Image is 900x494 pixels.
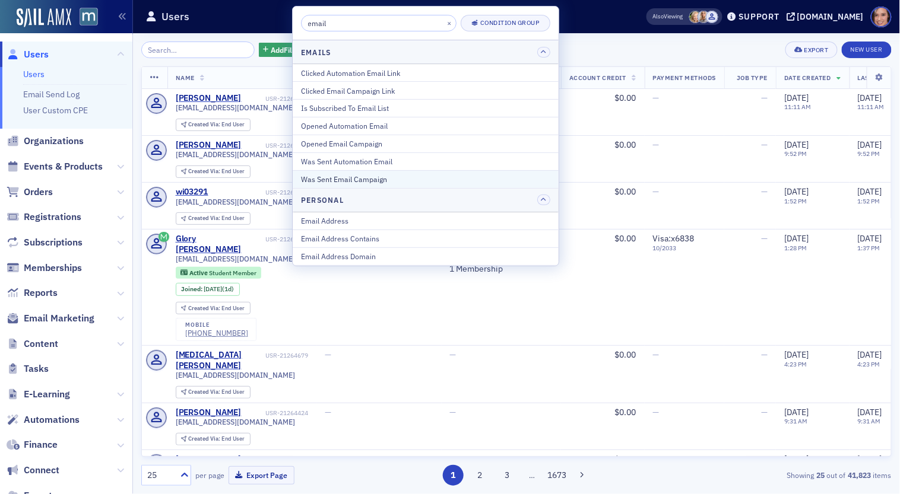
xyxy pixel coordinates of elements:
div: [PERSON_NAME] [176,454,242,465]
span: [EMAIL_ADDRESS][DOMAIN_NAME] [176,197,296,206]
input: Search… [141,42,255,58]
label: per page [195,470,224,480]
span: Created Via : [188,388,221,396]
span: [DATE] [784,454,809,464]
span: Payment Methods [653,74,717,82]
span: [DATE] [784,407,809,417]
div: Is Subscribed To Email List [301,103,550,113]
div: USR-21264424 [243,409,309,417]
span: Created Via : [188,120,221,128]
a: [PERSON_NAME] [176,93,242,104]
div: Support [739,11,779,22]
time: 1:52 PM [858,197,880,205]
a: Organizations [7,135,84,148]
button: Opened Email Campaign [293,135,559,152]
span: $0.00 [615,139,636,150]
a: Users [7,48,49,61]
div: USR-21264221 [243,456,309,464]
button: Clicked Email Campaign Link [293,81,559,99]
div: End User [188,168,245,175]
a: [PHONE_NUMBER] [185,329,248,337]
span: — [761,139,768,150]
a: [PERSON_NAME] [176,407,242,418]
div: Opened Automation Email [301,120,550,131]
div: USR-21265162 [210,189,309,196]
a: SailAMX [17,8,71,27]
time: 11:11 AM [858,103,885,111]
div: Created Via: End User [176,119,251,131]
span: Viewing [653,12,683,21]
a: New User [842,42,892,58]
a: Active Student Member [180,269,256,276]
span: [DATE] [858,186,882,197]
a: Events & Products [7,160,103,173]
span: 10 / 2033 [653,244,717,252]
div: End User [188,122,245,128]
span: Tasks [24,362,49,375]
span: Email Marketing [24,312,94,325]
a: Content [7,337,58,350]
a: Memberships [7,262,82,275]
span: [DATE] [784,139,809,150]
span: Created Via : [188,304,221,312]
div: USR-21265137 [266,235,309,243]
span: … [524,470,540,480]
time: 9:52 PM [784,149,807,158]
div: 25 [147,469,173,482]
button: Clicked Automation Email Link [293,64,559,81]
span: $0.00 [615,454,636,464]
div: [PERSON_NAME] [176,140,242,151]
a: wi03291 [176,187,208,197]
div: mobile [185,321,248,329]
span: Profile [871,7,892,27]
span: — [653,186,660,197]
span: Joined : [181,285,204,293]
div: End User [188,389,245,396]
span: [EMAIL_ADDRESS][DOMAIN_NAME] [176,371,296,380]
a: 1 Membership [450,264,503,275]
span: [DATE] [858,139,882,150]
div: USR-21264679 [266,352,309,359]
span: Users [24,48,49,61]
div: USR-21265318 [243,142,309,149]
span: Created Via : [188,167,221,175]
button: [DOMAIN_NAME] [787,12,868,21]
time: 9:31 AM [858,417,881,425]
div: Created Via: End User [176,212,251,225]
div: End User [188,305,245,312]
time: 9:31 AM [784,417,807,425]
span: [DATE] [858,93,882,103]
span: [EMAIL_ADDRESS][DOMAIN_NAME] [176,150,296,159]
button: Condition Group [461,15,550,31]
time: 1:52 PM [784,197,807,205]
div: Condition Group [480,20,540,26]
a: Subscriptions [7,236,83,249]
span: [DATE] [784,233,809,244]
a: Automations [7,413,80,426]
div: Also [653,12,664,20]
button: Export Page [229,466,294,485]
h4: Emails [301,47,331,58]
span: — [325,454,332,464]
div: Joined: 2025-08-11 00:00:00 [176,283,240,296]
span: [DATE] [858,454,882,464]
span: [DATE] [784,349,809,360]
div: Glory [PERSON_NAME] [176,234,264,254]
button: Export [785,42,837,58]
button: Email Address Contains [293,230,559,247]
h1: Users [161,9,189,24]
a: [MEDICAL_DATA][PERSON_NAME] [176,350,264,371]
div: Clicked Automation Email Link [301,68,550,78]
span: [EMAIL_ADDRESS][DOMAIN_NAME] [176,103,296,112]
span: $0.00 [615,93,636,103]
input: Search filters... [301,15,457,31]
span: Registrations [24,211,81,224]
span: Job Type [737,74,768,82]
div: Export [804,47,829,53]
a: View Homepage [71,8,98,28]
div: Was Sent Email Campaign [301,174,550,184]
